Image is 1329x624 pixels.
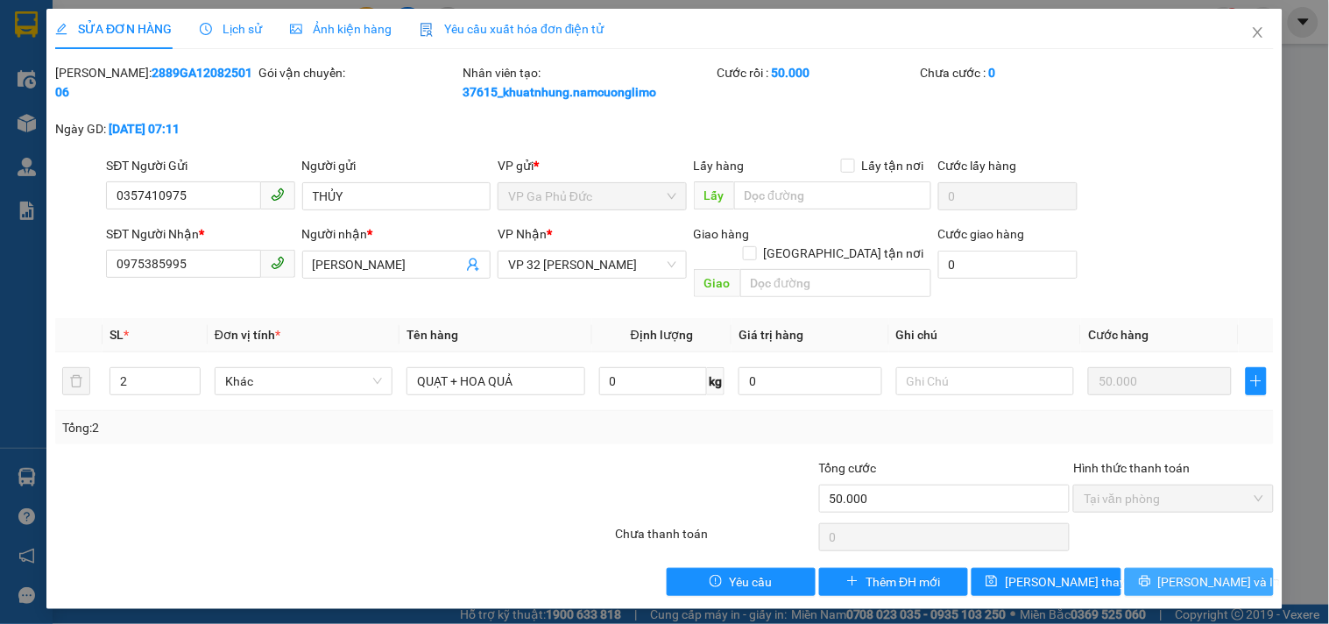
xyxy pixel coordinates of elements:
span: VP Nhận [498,227,547,241]
div: [PERSON_NAME]: [55,63,255,102]
span: phone [271,188,285,202]
div: Tổng: 2 [62,418,514,437]
span: clock-circle [200,23,212,35]
span: Khác [225,368,382,394]
span: Tại văn phòng [1084,486,1262,512]
span: Ảnh kiện hàng [290,22,392,36]
input: Ghi Chú [896,367,1074,395]
div: VP gửi [498,156,686,175]
span: Cước hàng [1088,328,1149,342]
b: 0 [989,66,996,80]
span: Yêu cầu xuất hóa đơn điện tử [420,22,604,36]
span: Lịch sử [200,22,262,36]
span: Lấy [694,181,734,209]
label: Cước giao hàng [938,227,1025,241]
input: Dọc đường [734,181,931,209]
span: [PERSON_NAME] và In [1158,572,1281,592]
span: phone [271,256,285,270]
input: Dọc đường [740,269,931,297]
span: SỬA ĐƠN HÀNG [55,22,172,36]
b: 50.000 [772,66,810,80]
b: 37615_khuatnhung.namcuonglimo [463,85,656,99]
div: Gói vận chuyển: [259,63,459,82]
span: VP 32 Mạc Thái Tổ [508,252,675,278]
input: Cước lấy hàng [938,182,1078,210]
span: Định lượng [631,328,693,342]
button: delete [62,367,90,395]
div: Người gửi [302,156,491,175]
b: 2889GA1208250106 [55,66,252,99]
span: SL [110,328,124,342]
span: Giao hàng [694,227,750,241]
input: VD: Bàn, Ghế [406,367,584,395]
button: plus [1246,367,1267,395]
div: Người nhận [302,224,491,244]
b: [DATE] 07:11 [109,122,180,136]
span: Tên hàng [406,328,458,342]
span: Yêu cầu [729,572,772,592]
input: 0 [1088,367,1232,395]
span: kg [707,367,725,395]
label: Hình thức thanh toán [1073,461,1190,475]
span: Thêm ĐH mới [866,572,940,592]
span: user-add [466,258,480,272]
button: printer[PERSON_NAME] và In [1125,568,1274,596]
span: exclamation-circle [710,575,722,589]
button: exclamation-circleYêu cầu [667,568,816,596]
button: Close [1234,9,1283,58]
span: close [1251,25,1265,39]
span: edit [55,23,67,35]
span: [GEOGRAPHIC_DATA] tận nơi [757,244,931,263]
span: [PERSON_NAME] thay đổi [1005,572,1145,592]
label: Cước lấy hàng [938,159,1017,173]
span: Lấy tận nơi [855,156,931,175]
div: Cước rồi : [718,63,917,82]
button: save[PERSON_NAME] thay đổi [972,568,1120,596]
span: Giá trị hàng [739,328,803,342]
img: icon [420,23,434,37]
div: SĐT Người Gửi [106,156,294,175]
span: VP Ga Phủ Đức [508,183,675,209]
input: Cước giao hàng [938,251,1078,279]
div: Chưa thanh toán [613,524,816,555]
th: Ghi chú [889,318,1081,352]
span: Giao [694,269,740,297]
span: Đơn vị tính [215,328,280,342]
div: Nhân viên tạo: [463,63,714,102]
div: Chưa cước : [921,63,1120,82]
span: plus [1247,374,1266,388]
span: save [986,575,998,589]
span: picture [290,23,302,35]
span: plus [846,575,859,589]
div: Ngày GD: [55,119,255,138]
div: SĐT Người Nhận [106,224,294,244]
span: Tổng cước [819,461,877,475]
button: plusThêm ĐH mới [819,568,968,596]
span: Lấy hàng [694,159,745,173]
span: printer [1139,575,1151,589]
